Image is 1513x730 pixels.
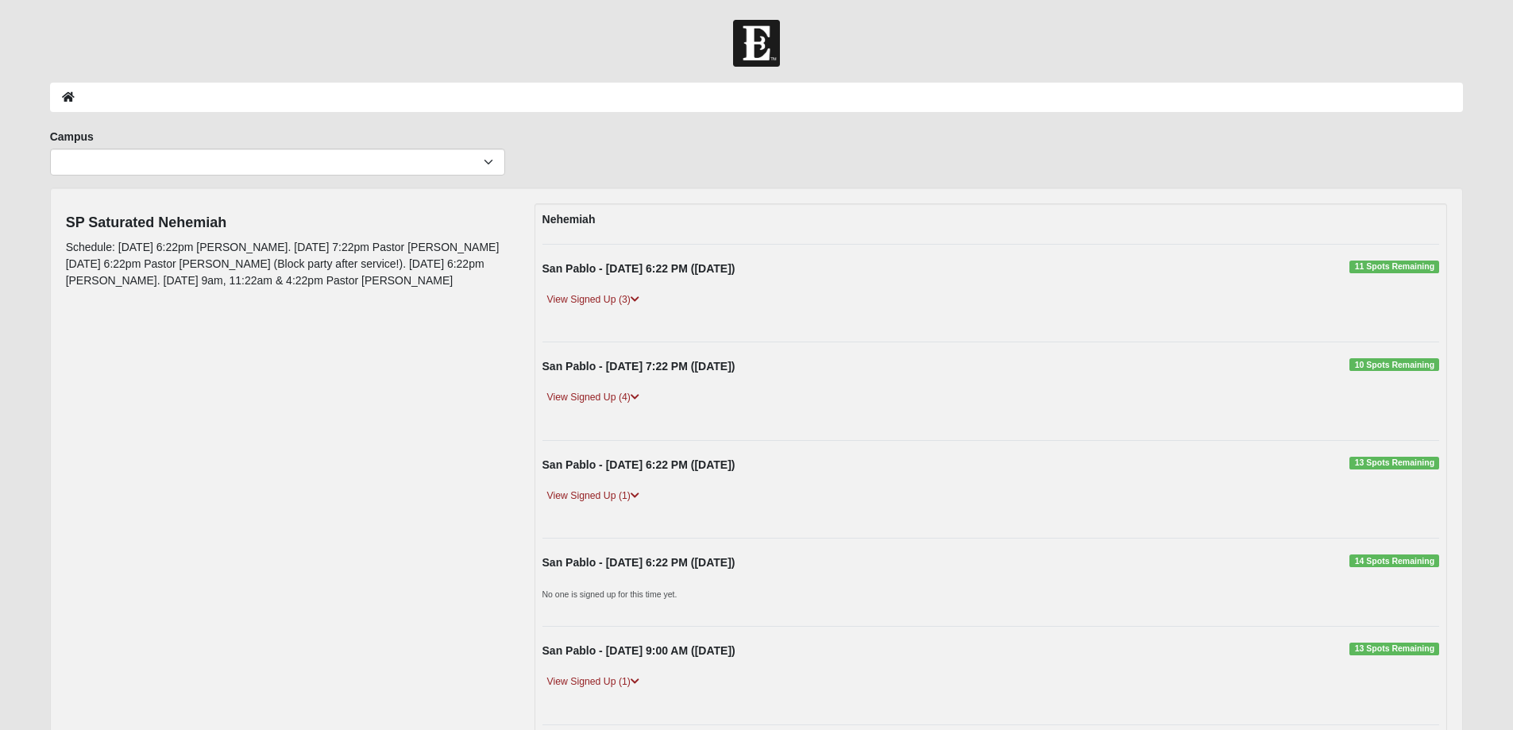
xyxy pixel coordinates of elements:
[1349,457,1439,469] span: 13 Spots Remaining
[542,556,735,569] strong: San Pablo - [DATE] 6:22 PM ([DATE])
[50,129,94,145] label: Campus
[66,239,511,289] p: Schedule: [DATE] 6:22pm [PERSON_NAME]. [DATE] 7:22pm Pastor [PERSON_NAME] [DATE] 6:22pm Pastor [P...
[542,589,677,599] small: No one is signed up for this time yet.
[542,360,735,373] strong: San Pablo - [DATE] 7:22 PM ([DATE])
[542,458,735,471] strong: San Pablo - [DATE] 6:22 PM ([DATE])
[66,214,511,232] h4: SP Saturated Nehemiah
[542,488,644,504] a: View Signed Up (1)
[733,20,780,67] img: Church of Eleven22 Logo
[542,213,596,226] strong: Nehemiah
[542,389,644,406] a: View Signed Up (4)
[542,644,735,657] strong: San Pablo - [DATE] 9:00 AM ([DATE])
[1349,643,1439,655] span: 13 Spots Remaining
[1349,358,1439,371] span: 10 Spots Remaining
[1349,554,1439,567] span: 14 Spots Remaining
[542,262,735,275] strong: San Pablo - [DATE] 6:22 PM ([DATE])
[1349,261,1439,273] span: 11 Spots Remaining
[542,674,644,690] a: View Signed Up (1)
[542,292,644,308] a: View Signed Up (3)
